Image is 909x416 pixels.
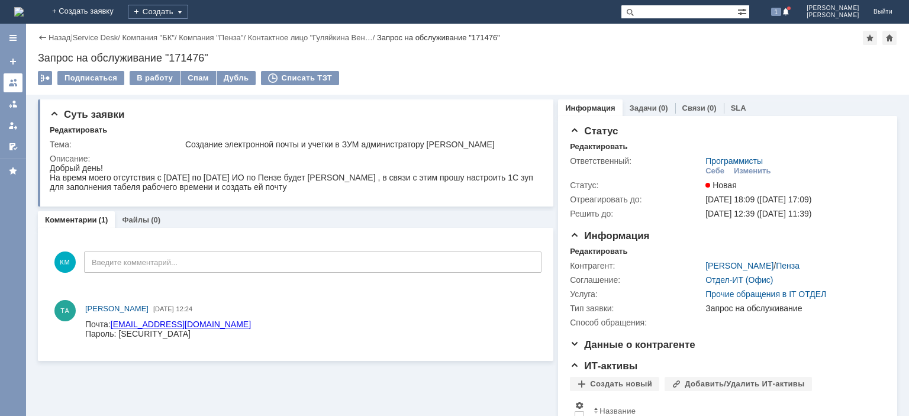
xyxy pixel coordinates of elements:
a: Service Desk [73,33,118,42]
span: [PERSON_NAME] [807,5,859,12]
span: [DATE] [153,305,174,312]
span: КМ [54,251,76,273]
div: Добавить в избранное [863,31,877,45]
span: Суть заявки [50,109,124,120]
a: Комментарии [45,215,97,224]
div: (0) [659,104,668,112]
div: / [73,33,123,42]
div: Отреагировать до: [570,195,703,204]
div: (0) [707,104,717,112]
div: Запрос на обслуживание [705,304,879,313]
div: Способ обращения: [570,318,703,327]
a: [PERSON_NAME] [705,261,773,270]
div: Решить до: [570,209,703,218]
a: Мои заявки [4,116,22,135]
a: Связи [682,104,705,112]
div: Название [599,407,636,415]
img: logo [14,7,24,17]
a: Задачи [630,104,657,112]
span: Расширенный поиск [737,5,749,17]
a: Прочие обращения в IT ОТДЕЛ [705,289,826,299]
div: Ответственный: [570,156,703,166]
span: Статус [570,125,618,137]
a: Перейти на домашнюю страницу [14,7,24,17]
div: Редактировать [50,125,107,135]
a: SLA [731,104,746,112]
span: [PERSON_NAME] [807,12,859,19]
div: Тип заявки: [570,304,703,313]
div: Себе [705,166,724,176]
span: [PERSON_NAME] [85,304,149,313]
div: Создание электронной почты и учетки в ЗУМ администратору [PERSON_NAME] [185,140,537,149]
a: Отдел-ИТ (Офис) [705,275,773,285]
div: Тема: [50,140,183,149]
div: Контрагент: [570,261,703,270]
span: 12:24 [176,305,193,312]
a: Контактное лицо "Гуляйкина Вен… [248,33,373,42]
a: Компания "Пенза" [179,33,243,42]
a: Заявки на командах [4,73,22,92]
span: Новая [705,180,737,190]
div: Соглашение: [570,275,703,285]
a: Заявки в моей ответственности [4,95,22,114]
div: Услуга: [570,289,703,299]
div: Работа с массовостью [38,71,52,85]
div: | [70,33,72,41]
div: (0) [151,215,160,224]
a: [PERSON_NAME] [85,303,149,315]
span: 1 [771,8,782,16]
a: Файлы [122,215,149,224]
div: Редактировать [570,247,627,256]
a: Информация [565,104,615,112]
div: / [248,33,377,42]
span: ИТ-активы [570,360,637,372]
div: (1) [99,215,108,224]
span: Данные о контрагенте [570,339,695,350]
span: Информация [570,230,649,241]
div: Сделать домашней страницей [882,31,897,45]
a: Компания "БК" [122,33,174,42]
div: / [122,33,179,42]
div: Запрос на обслуживание "171476" [377,33,500,42]
div: / [705,261,800,270]
div: Изменить [734,166,771,176]
a: Программисты [705,156,763,166]
div: Создать [128,5,188,19]
a: Пенза [776,261,800,270]
span: [DATE] 12:39 ([DATE] 11:39) [705,209,811,218]
div: / [179,33,248,42]
a: Назад [49,33,70,42]
div: Описание: [50,154,539,163]
span: Настройки [575,401,584,410]
span: [DATE] 18:09 ([DATE] 17:09) [705,195,811,204]
a: Мои согласования [4,137,22,156]
div: Статус: [570,180,703,190]
div: Запрос на обслуживание "171476" [38,52,897,64]
a: Создать заявку [4,52,22,71]
div: Редактировать [570,142,627,151]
